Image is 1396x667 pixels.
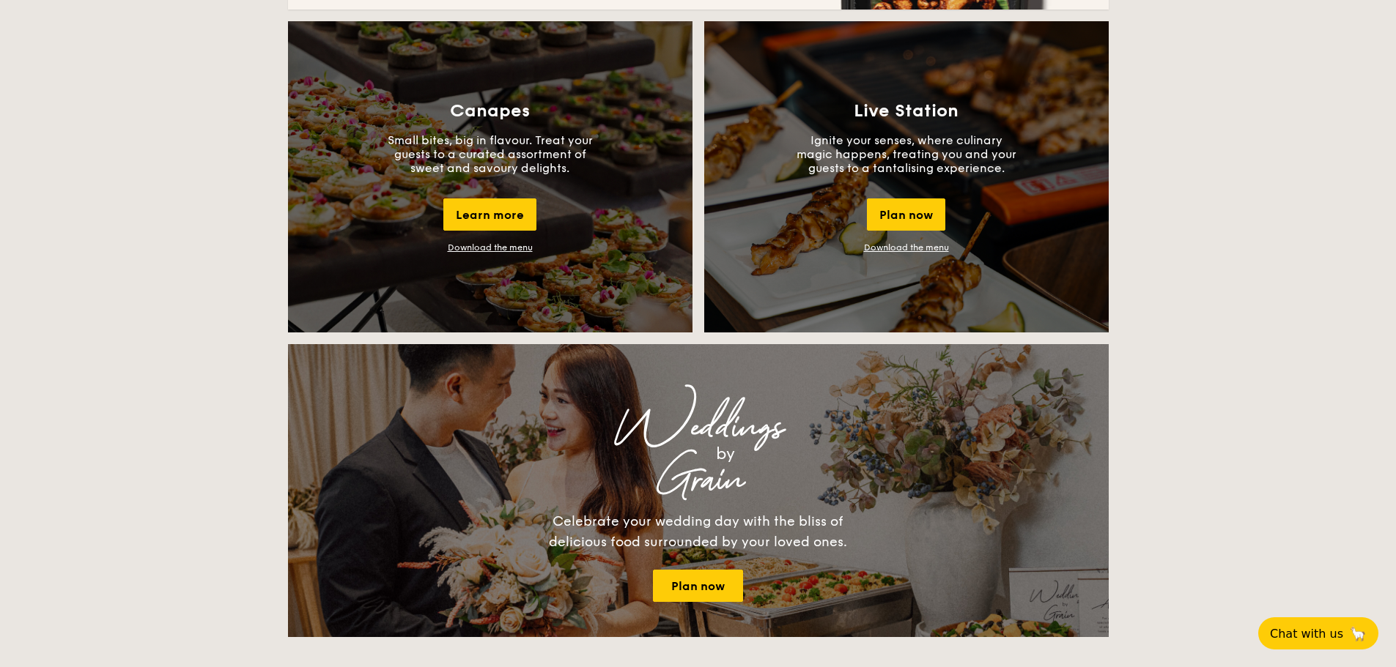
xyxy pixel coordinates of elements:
[417,467,980,493] div: Grain
[1349,625,1367,642] span: 🦙
[380,133,600,175] p: Small bites, big in flavour. Treat your guests to a curated assortment of sweet and savoury delig...
[797,133,1016,175] p: Ignite your senses, where culinary magic happens, treating you and your guests to a tantalising e...
[450,101,530,122] h3: Canapes
[864,242,949,253] a: Download the menu
[417,414,980,441] div: Weddings
[854,101,959,122] h3: Live Station
[653,570,743,602] a: Plan now
[443,198,536,231] div: Learn more
[867,198,945,231] div: Plan now
[1258,617,1378,649] button: Chat with us🦙
[1270,627,1343,641] span: Chat with us
[533,511,863,552] div: Celebrate your wedding day with the bliss of delicious food surrounded by your loved ones.
[471,441,980,467] div: by
[448,242,533,253] a: Download the menu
